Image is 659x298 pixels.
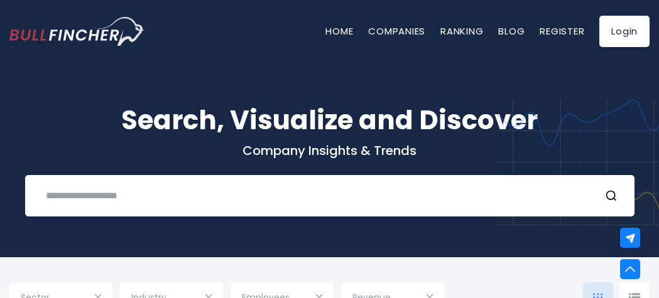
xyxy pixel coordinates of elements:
img: Bullfincher logo [9,17,145,46]
button: Search [605,188,621,204]
a: Go to homepage [9,17,144,46]
h1: Search, Visualize and Discover [9,100,650,140]
a: Ranking [440,24,483,38]
a: Login [599,16,650,47]
p: Company Insights & Trends [9,142,650,159]
a: Blog [498,24,525,38]
a: Register [540,24,584,38]
a: Companies [368,24,425,38]
a: Home [325,24,353,38]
